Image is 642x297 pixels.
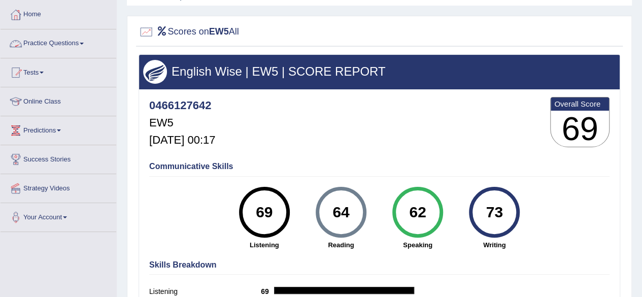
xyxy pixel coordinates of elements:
h4: 0466127642 [149,100,215,112]
h4: Skills Breakdown [149,260,610,270]
h3: 69 [551,111,609,147]
strong: Writing [461,240,528,250]
b: Overall Score [554,100,605,108]
strong: Speaking [384,240,451,250]
a: Practice Questions [1,29,116,55]
img: wings.png [143,60,167,84]
h2: Scores on All [139,24,239,40]
div: 62 [399,191,436,234]
label: Listening [149,286,261,297]
a: Your Account [1,203,116,228]
strong: Listening [231,240,297,250]
a: Tests [1,58,116,84]
a: Predictions [1,116,116,142]
a: Success Stories [1,145,116,171]
div: 64 [322,191,359,234]
a: Online Class [1,87,116,113]
a: Strategy Videos [1,174,116,200]
b: 69 [261,287,274,295]
b: EW5 [209,26,229,37]
div: 69 [246,191,283,234]
a: Home [1,1,116,26]
h4: Communicative Skills [149,162,610,171]
h5: EW5 [149,117,215,129]
div: 73 [476,191,513,234]
strong: Reading [308,240,374,250]
h3: English Wise | EW5 | SCORE REPORT [143,65,616,78]
h5: [DATE] 00:17 [149,134,215,146]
